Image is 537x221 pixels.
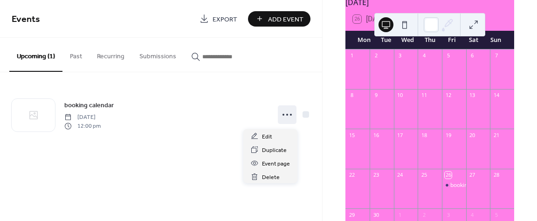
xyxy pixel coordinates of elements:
[64,113,101,122] span: [DATE]
[493,172,500,179] div: 28
[450,181,495,189] div: booking calendar
[372,92,379,99] div: 9
[469,131,476,138] div: 20
[445,131,452,138] div: 19
[420,131,427,138] div: 18
[485,31,507,49] div: Sun
[419,31,441,49] div: Thu
[348,92,355,99] div: 8
[493,211,500,218] div: 5
[442,181,466,189] div: booking calendar
[268,14,303,24] span: Add Event
[397,211,404,218] div: 1
[420,172,427,179] div: 25
[397,92,404,99] div: 10
[348,211,355,218] div: 29
[493,52,500,59] div: 7
[397,31,419,49] div: Wed
[397,172,404,179] div: 24
[213,14,237,24] span: Export
[132,38,184,71] button: Submissions
[445,172,452,179] div: 26
[420,52,427,59] div: 4
[64,101,114,110] span: booking calendar
[493,131,500,138] div: 21
[193,11,244,27] a: Export
[372,52,379,59] div: 2
[469,52,476,59] div: 6
[62,38,89,71] button: Past
[445,211,452,218] div: 3
[420,92,427,99] div: 11
[372,131,379,138] div: 16
[64,100,114,110] a: booking calendar
[469,211,476,218] div: 4
[469,92,476,99] div: 13
[445,52,452,59] div: 5
[64,122,101,130] span: 12:00 pm
[397,131,404,138] div: 17
[12,10,40,28] span: Events
[420,211,427,218] div: 2
[441,31,463,49] div: Fri
[262,132,272,142] span: Edit
[262,159,290,169] span: Event page
[372,172,379,179] div: 23
[493,92,500,99] div: 14
[348,172,355,179] div: 22
[372,211,379,218] div: 30
[9,38,62,72] button: Upcoming (1)
[348,52,355,59] div: 1
[262,145,287,155] span: Duplicate
[353,31,375,49] div: Mon
[463,31,485,49] div: Sat
[469,172,476,179] div: 27
[262,173,280,182] span: Delete
[397,52,404,59] div: 3
[348,131,355,138] div: 15
[89,38,132,71] button: Recurring
[445,92,452,99] div: 12
[248,11,310,27] button: Add Event
[375,31,397,49] div: Tue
